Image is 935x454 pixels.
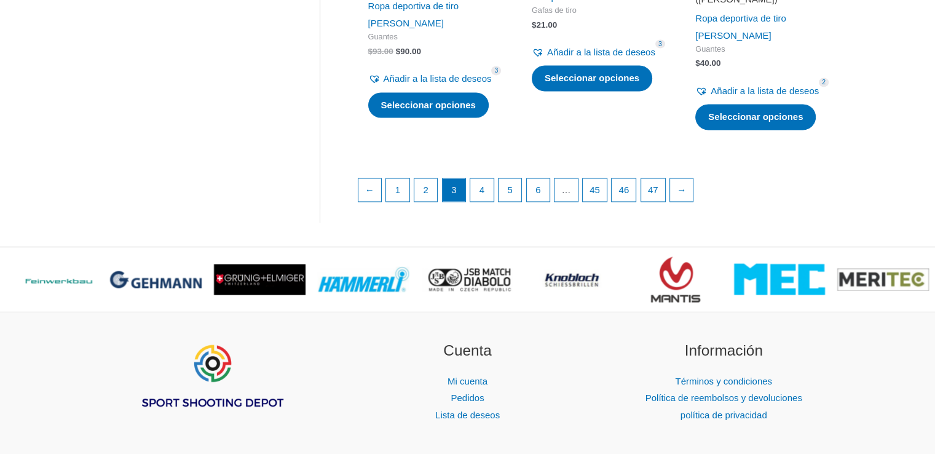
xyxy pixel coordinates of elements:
[365,185,374,195] font: ←
[355,373,580,424] nav: Cuenta
[396,47,401,56] font: $
[368,92,489,118] a: Seleccione opciones para “Guante Top Ten (SAUER)”
[536,20,557,30] font: 21.00
[532,6,577,15] font: Gafas de tiro
[368,70,492,87] a: Añadir a la lista de deseos
[357,178,836,209] nav: Paginación de productos
[695,82,819,100] a: Añadir a la lista de deseos
[355,340,580,424] aside: Widget de pie de página 2
[443,178,466,202] span: Página 3
[695,13,786,41] a: Ropa deportiva de tiro [PERSON_NAME]
[677,185,686,195] font: →
[384,73,492,84] font: Añadir a la lista de deseos
[648,185,658,195] font: 47
[470,178,494,202] a: Página 4
[695,44,725,54] font: Guantes
[414,178,438,202] a: Página 2
[695,104,816,130] a: Seleccione opciones para “Guante de mano con gatillo CONTACT IV (SAUER)”
[711,86,819,96] font: Añadir a la lista de deseos
[499,178,522,202] a: Página 5
[451,185,456,195] font: 3
[681,410,767,420] a: política de privacidad
[655,39,665,49] span: 3
[641,178,665,202] a: Página 47
[670,178,693,202] a: →
[535,185,540,195] font: 6
[386,178,409,202] a: Página 1
[373,47,393,56] font: 93.00
[443,342,492,359] font: Cuenta
[99,340,325,439] aside: Widget de pie de página 1
[507,185,512,195] font: 5
[561,185,570,195] font: …
[645,392,802,403] a: Política de reembolsos y devoluciones
[395,185,400,195] font: 1
[423,185,428,195] font: 2
[532,44,655,61] a: Añadir a la lista de deseos
[448,376,487,386] a: Mi cuenta
[532,65,652,91] a: Seleccione las opciones para “ISSF Eye-Shield”
[479,185,484,195] font: 4
[695,58,700,68] font: $
[590,185,600,195] font: 45
[819,78,829,87] span: 2
[368,1,459,28] a: Ropa deportiva de tiro [PERSON_NAME]
[611,373,837,424] nav: Información
[400,47,421,56] font: 90.00
[547,47,655,57] font: Añadir a la lista de deseos
[381,100,476,110] font: Seleccionar opciones
[368,47,373,56] font: $
[583,178,607,202] a: Página 45
[611,340,837,424] aside: Widget de pie de página 3
[675,376,772,386] a: Términos y condiciones
[491,66,501,75] span: 3
[532,20,537,30] font: $
[451,392,484,403] a: Pedidos
[700,58,721,68] font: 40.00
[618,185,629,195] font: 46
[545,73,639,83] font: Seleccionar opciones
[612,178,636,202] a: Página 46
[685,342,763,359] font: Información
[358,178,382,202] a: ←
[435,410,500,420] a: Lista de deseos
[527,178,550,202] a: Página 6
[708,111,803,122] font: Seleccionar opciones
[368,32,398,41] font: Guantes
